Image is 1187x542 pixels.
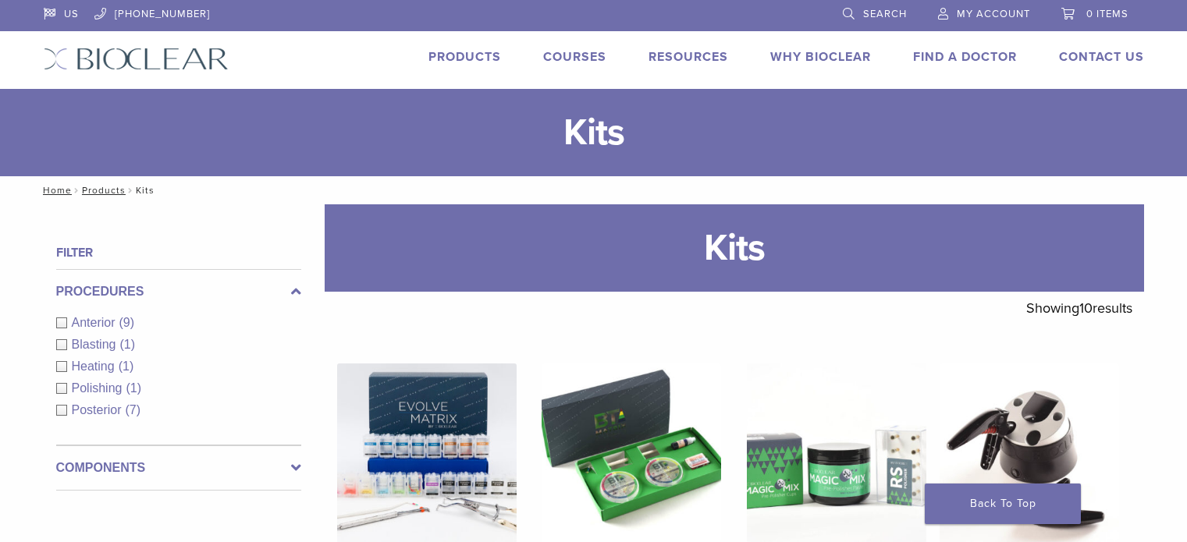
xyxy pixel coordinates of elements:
[126,186,136,194] span: /
[72,186,82,194] span: /
[72,360,119,373] span: Heating
[925,484,1081,524] a: Back To Top
[126,403,141,416] span: (7)
[72,316,119,329] span: Anterior
[72,381,126,395] span: Polishing
[913,49,1017,65] a: Find A Doctor
[56,243,301,262] h4: Filter
[1026,292,1132,324] p: Showing results
[72,338,120,351] span: Blasting
[428,49,501,65] a: Products
[863,8,907,20] span: Search
[82,185,126,196] a: Products
[44,48,229,70] img: Bioclear
[325,204,1144,292] h1: Kits
[1086,8,1128,20] span: 0 items
[119,338,135,351] span: (1)
[1059,49,1144,65] a: Contact Us
[38,185,72,196] a: Home
[543,49,606,65] a: Courses
[32,176,1156,204] nav: Kits
[56,282,301,301] label: Procedures
[72,403,126,416] span: Posterior
[957,8,1030,20] span: My Account
[649,49,728,65] a: Resources
[770,49,871,65] a: Why Bioclear
[56,459,301,477] label: Components
[1079,299,1093,317] span: 10
[126,381,141,395] span: (1)
[119,316,135,329] span: (9)
[119,360,134,373] span: (1)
